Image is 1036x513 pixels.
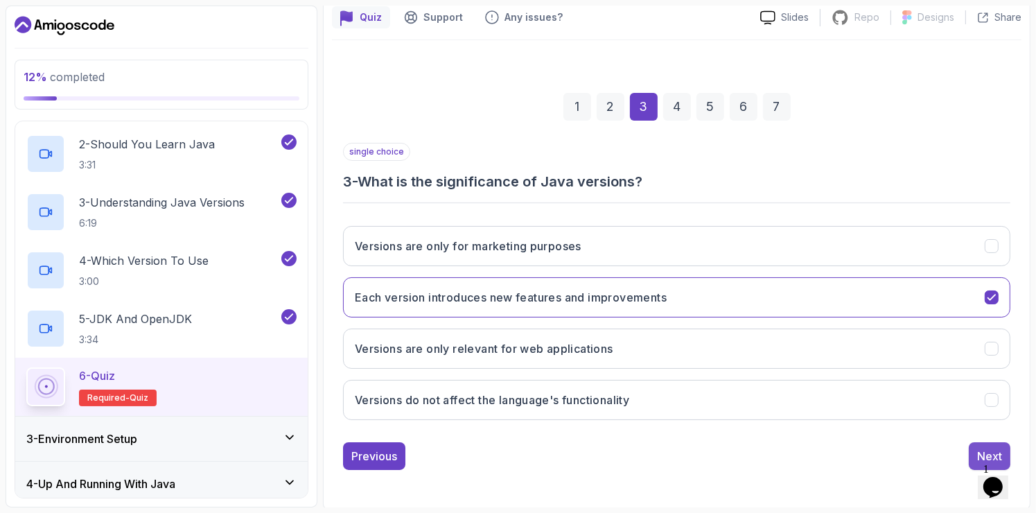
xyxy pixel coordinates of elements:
[26,476,175,492] h3: 4 - Up And Running With Java
[360,10,382,24] p: Quiz
[343,329,1010,369] button: Versions are only relevant for web applications
[130,392,148,403] span: quiz
[730,93,757,121] div: 6
[343,277,1010,318] button: Each version introduces new features and improvements
[15,417,308,461] button: 3-Environment Setup
[26,309,297,348] button: 5-JDK And OpenJDK3:34
[355,289,667,306] h3: Each version introduces new features and improvements
[79,367,115,384] p: 6 - Quiz
[396,6,471,28] button: Support button
[978,458,1022,499] iframe: chat widget
[343,380,1010,420] button: Versions do not affect the language's functionality
[26,193,297,232] button: 3-Understanding Java Versions6:19
[79,333,192,347] p: 3:34
[79,216,245,230] p: 6:19
[597,93,624,121] div: 2
[355,340,613,357] h3: Versions are only relevant for web applications
[26,134,297,173] button: 2-Should You Learn Java3:31
[79,252,209,269] p: 4 - Which Version To Use
[763,93,791,121] div: 7
[15,15,114,37] a: Dashboard
[918,10,954,24] p: Designs
[79,136,215,153] p: 2 - Should You Learn Java
[79,275,209,288] p: 3:00
[663,93,691,121] div: 4
[965,10,1021,24] button: Share
[423,10,463,24] p: Support
[343,172,1010,191] h3: 3 - What is the significance of Java versions?
[79,158,215,172] p: 3:31
[355,238,581,254] h3: Versions are only for marketing purposes
[854,10,879,24] p: Repo
[355,392,629,408] h3: Versions do not affect the language's functionality
[79,194,245,211] p: 3 - Understanding Java Versions
[79,311,192,327] p: 5 - JDK And OpenJDK
[994,10,1021,24] p: Share
[504,10,563,24] p: Any issues?
[696,93,724,121] div: 5
[977,448,1002,464] div: Next
[343,442,405,470] button: Previous
[630,93,658,121] div: 3
[781,10,809,24] p: Slides
[24,70,47,84] span: 12 %
[26,431,137,447] h3: 3 - Environment Setup
[332,6,390,28] button: quiz button
[87,392,130,403] span: Required-
[26,251,297,290] button: 4-Which Version To Use3:00
[343,143,410,161] p: single choice
[351,448,397,464] div: Previous
[563,93,591,121] div: 1
[749,10,820,25] a: Slides
[26,367,297,406] button: 6-QuizRequired-quiz
[969,442,1010,470] button: Next
[24,70,105,84] span: completed
[15,462,308,506] button: 4-Up And Running With Java
[477,6,571,28] button: Feedback button
[343,226,1010,266] button: Versions are only for marketing purposes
